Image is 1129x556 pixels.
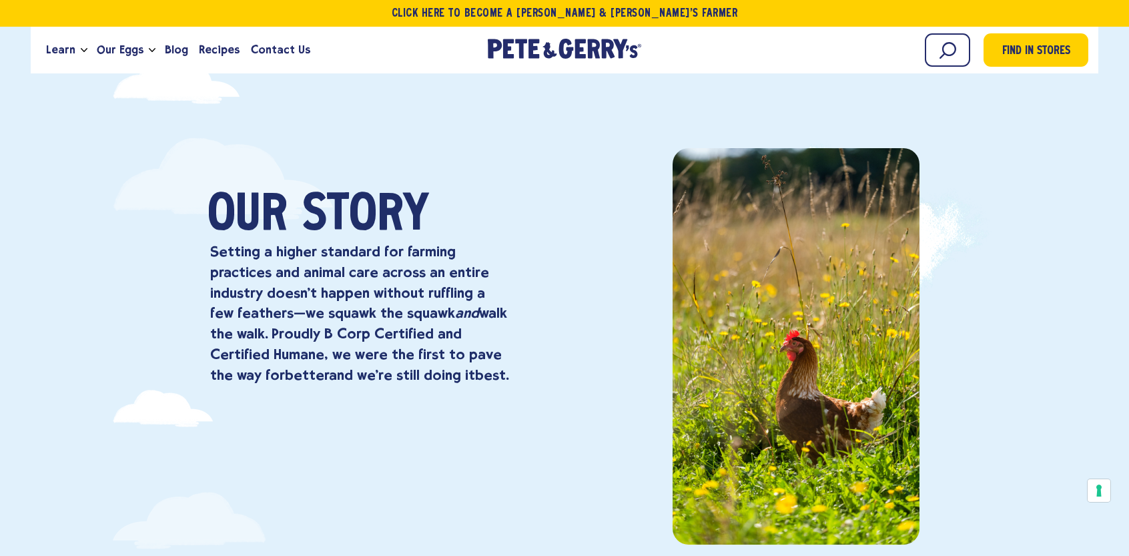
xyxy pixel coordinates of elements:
span: Learn [46,41,75,58]
span: Our [208,192,288,242]
button: Open the dropdown menu for Learn [81,48,87,53]
a: Contact Us [246,32,316,68]
strong: better [285,366,329,383]
span: Blog [165,41,188,58]
span: Recipes [199,41,240,58]
a: Blog [159,32,194,68]
em: and [455,304,479,321]
strong: best [475,366,506,383]
a: Learn [41,32,81,68]
p: Setting a higher standard for farming practices and animal care across an entire industry doesn’t... [210,242,509,386]
button: Open the dropdown menu for Our Eggs [149,48,155,53]
button: Your consent preferences for tracking technologies [1088,479,1110,502]
span: Story [302,192,429,242]
a: Our Eggs [91,32,149,68]
span: Our Eggs [97,41,143,58]
input: Search [925,33,970,67]
a: Recipes [194,32,245,68]
span: Find in Stores [1002,43,1070,61]
span: Contact Us [251,41,310,58]
a: Find in Stores [984,33,1088,67]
